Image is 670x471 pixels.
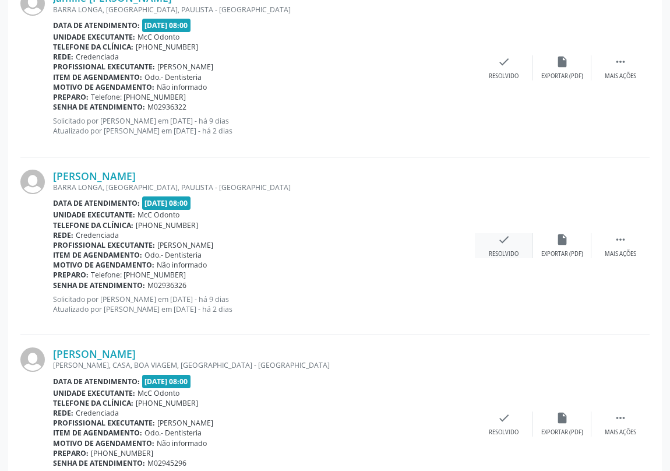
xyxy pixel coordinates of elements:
span: Odo.- Dentisteria [144,72,202,82]
i: insert_drive_file [556,412,569,424]
div: Resolvido [489,250,519,258]
div: Resolvido [489,72,519,80]
i: insert_drive_file [556,233,569,246]
div: [PERSON_NAME], CASA, BOA VIAGEM, [GEOGRAPHIC_DATA] - [GEOGRAPHIC_DATA] [53,360,475,370]
b: Data de atendimento: [53,198,140,208]
b: Motivo de agendamento: [53,438,154,448]
span: [PHONE_NUMBER] [136,42,198,52]
span: Não informado [157,438,207,448]
b: Unidade executante: [53,210,135,220]
span: [PHONE_NUMBER] [136,398,198,408]
div: BARRA LONGA, [GEOGRAPHIC_DATA], PAULISTA - [GEOGRAPHIC_DATA] [53,182,475,192]
span: Credenciada [76,52,119,62]
div: Mais ações [605,428,636,437]
i: check [498,55,510,68]
b: Item de agendamento: [53,250,142,260]
span: Telefone: [PHONE_NUMBER] [91,92,186,102]
b: Profissional executante: [53,418,155,428]
span: McC Odonto [137,32,179,42]
img: img [20,347,45,372]
span: Telefone: [PHONE_NUMBER] [91,270,186,280]
i:  [614,233,627,246]
p: Solicitado por [PERSON_NAME] em [DATE] - há 9 dias Atualizado por [PERSON_NAME] em [DATE] - há 2 ... [53,116,475,136]
b: Rede: [53,230,73,240]
span: M02945296 [147,458,186,468]
b: Item de agendamento: [53,72,142,82]
div: Mais ações [605,72,636,80]
div: Exportar (PDF) [541,72,583,80]
b: Motivo de agendamento: [53,82,154,92]
b: Motivo de agendamento: [53,260,154,270]
b: Preparo: [53,448,89,458]
b: Profissional executante: [53,62,155,72]
span: [PERSON_NAME] [157,418,213,428]
span: [PERSON_NAME] [157,62,213,72]
b: Item de agendamento: [53,428,142,438]
b: Telefone da clínica: [53,220,133,230]
span: [PERSON_NAME] [157,240,213,250]
span: [DATE] 08:00 [142,196,191,210]
i:  [614,55,627,68]
span: [PHONE_NUMBER] [91,448,153,458]
span: M02936326 [147,280,186,290]
span: Credenciada [76,230,119,240]
i: insert_drive_file [556,55,569,68]
span: [DATE] 08:00 [142,375,191,388]
b: Preparo: [53,270,89,280]
b: Telefone da clínica: [53,42,133,52]
b: Rede: [53,52,73,62]
b: Unidade executante: [53,388,135,398]
a: [PERSON_NAME] [53,347,136,360]
b: Senha de atendimento: [53,280,145,290]
div: Exportar (PDF) [541,250,583,258]
span: Odo.- Dentisteria [144,250,202,260]
b: Rede: [53,408,73,418]
span: [PHONE_NUMBER] [136,220,198,230]
i: check [498,412,510,424]
span: McC Odonto [137,210,179,220]
b: Profissional executante: [53,240,155,250]
div: BARRA LONGA, [GEOGRAPHIC_DATA], PAULISTA - [GEOGRAPHIC_DATA] [53,5,475,15]
b: Senha de atendimento: [53,458,145,468]
div: Mais ações [605,250,636,258]
b: Data de atendimento: [53,20,140,30]
div: Exportar (PDF) [541,428,583,437]
span: McC Odonto [137,388,179,398]
span: Não informado [157,260,207,270]
b: Senha de atendimento: [53,102,145,112]
b: Unidade executante: [53,32,135,42]
span: Não informado [157,82,207,92]
span: Credenciada [76,408,119,418]
b: Preparo: [53,92,89,102]
i: check [498,233,510,246]
a: [PERSON_NAME] [53,170,136,182]
div: Resolvido [489,428,519,437]
img: img [20,170,45,194]
b: Data de atendimento: [53,377,140,386]
span: [DATE] 08:00 [142,19,191,32]
span: M02936322 [147,102,186,112]
p: Solicitado por [PERSON_NAME] em [DATE] - há 9 dias Atualizado por [PERSON_NAME] em [DATE] - há 2 ... [53,294,475,314]
i:  [614,412,627,424]
span: Odo.- Dentisteria [144,428,202,438]
b: Telefone da clínica: [53,398,133,408]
